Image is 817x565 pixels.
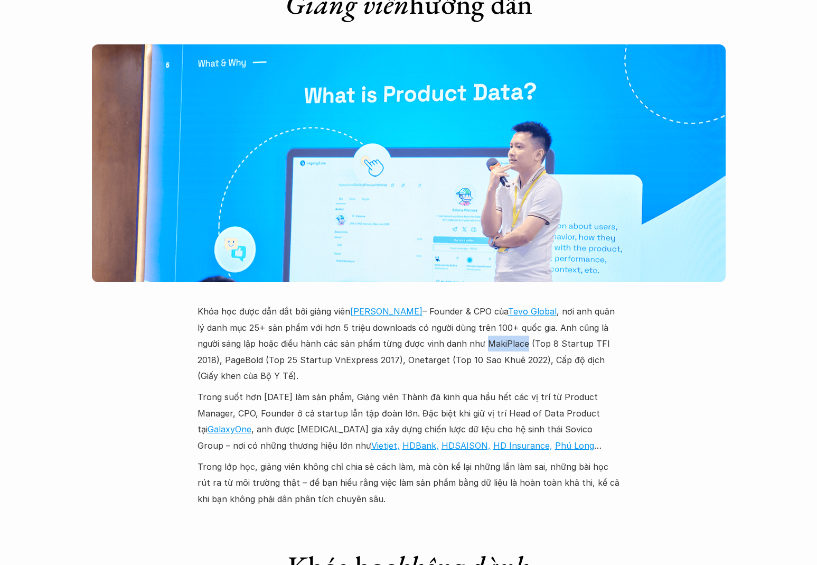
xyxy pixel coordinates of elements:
[442,440,491,451] a: HDSAISON,
[198,459,620,507] p: Trong lớp học, giảng viên không chỉ chia sẻ cách làm, mà còn kể lại những lần làm sai, những bài ...
[555,440,594,451] a: Phú Long
[371,440,400,451] a: Vietjet,
[508,306,557,317] a: Tevo Global
[208,424,251,434] a: GalaxyOne
[350,306,422,317] a: [PERSON_NAME]
[198,303,620,384] p: Khóa học được dẫn dắt bởi giảng viên – Founder & CPO của , nơi anh quản lý danh mục 25+ sản phẩm ...
[493,440,552,451] a: HD Insurance,
[198,389,620,453] p: Trong suốt hơn [DATE] làm sản phẩm, Giảng viên Thành đã kinh qua hầu hết các vị trí từ Product Ma...
[402,440,439,451] a: HDBank,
